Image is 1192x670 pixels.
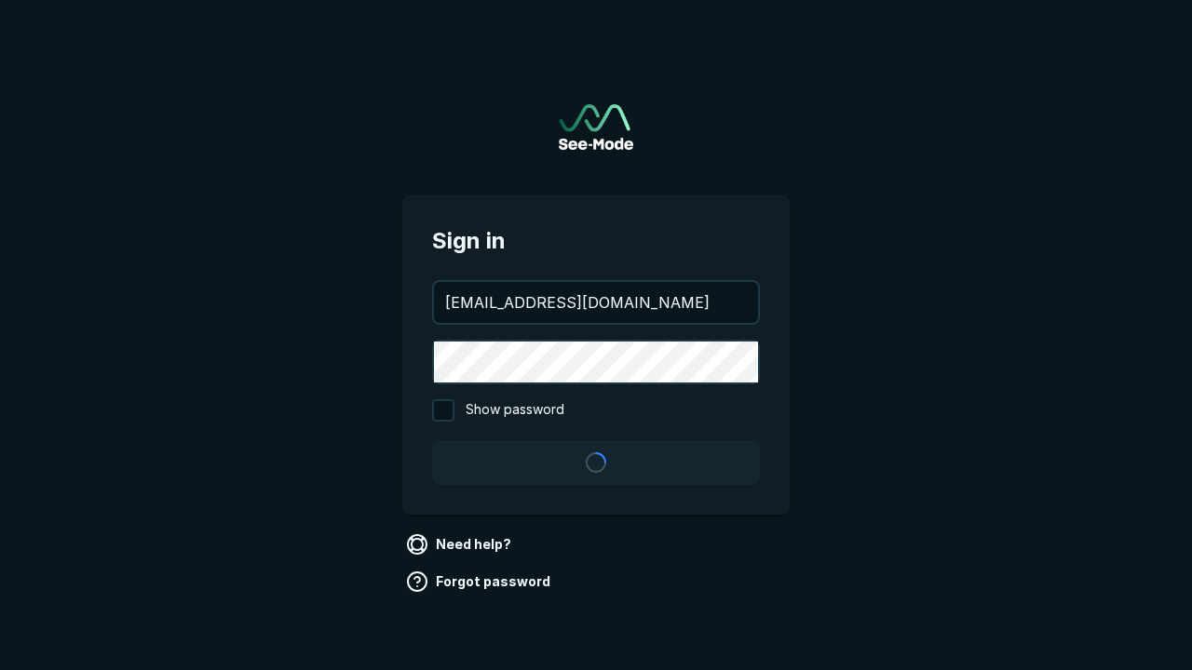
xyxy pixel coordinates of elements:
a: Go to sign in [559,104,633,150]
a: Need help? [402,529,519,559]
a: Forgot password [402,567,558,596]
span: Sign in [432,224,760,258]
span: Show password [466,399,564,422]
input: your@email.com [434,282,758,323]
img: See-Mode Logo [559,104,633,150]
